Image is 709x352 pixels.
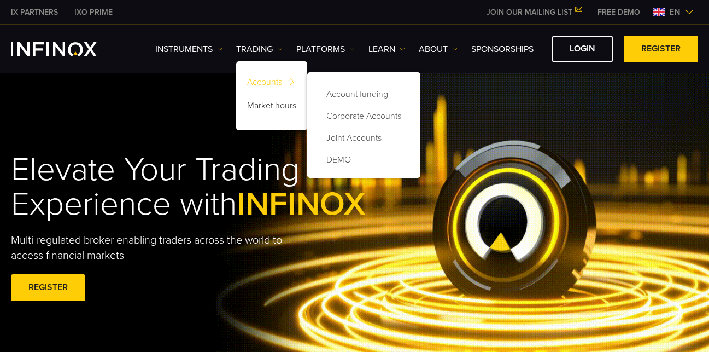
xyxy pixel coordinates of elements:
a: INFINOX [66,7,121,18]
a: TRADING [236,43,283,56]
a: Instruments [155,43,222,56]
a: DEMO [318,149,409,171]
a: SPONSORSHIPS [471,43,534,56]
h1: Elevate Your Trading Experience with [11,153,375,222]
a: ABOUT [419,43,458,56]
p: Multi-regulated broker enabling traders across the world to access financial markets [11,233,302,263]
a: INFINOX MENU [589,7,648,18]
a: INFINOX Logo [11,42,122,56]
span: INFINOX [237,184,366,224]
a: REGISTER [624,36,698,62]
a: REGISTER [11,274,85,301]
a: LOGIN [552,36,613,62]
a: Corporate Accounts [318,105,409,127]
a: Learn [368,43,405,56]
a: INFINOX [3,7,66,18]
span: en [665,5,685,19]
a: Accounts [236,72,307,96]
a: PLATFORMS [296,43,355,56]
a: Market hours [236,96,307,119]
a: Account funding [318,83,409,105]
a: JOIN OUR MAILING LIST [478,8,589,17]
a: Joint Accounts [318,127,409,149]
